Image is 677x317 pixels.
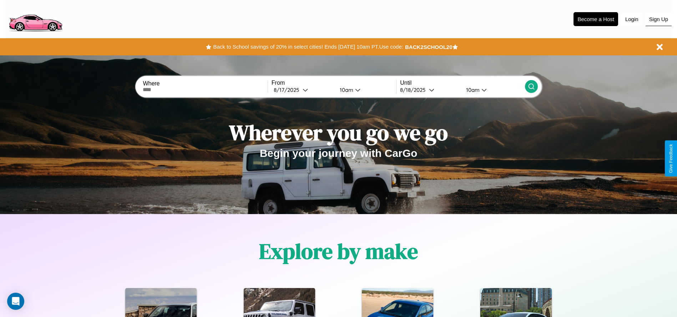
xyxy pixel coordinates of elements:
label: From [272,80,396,86]
div: 8 / 17 / 2025 [274,86,303,93]
div: Open Intercom Messenger [7,293,24,310]
img: logo [5,4,65,33]
button: Sign Up [646,13,672,26]
div: Give Feedback [668,144,673,173]
button: 10am [460,86,525,94]
label: Until [400,80,525,86]
h1: Explore by make [259,237,418,266]
div: 10am [463,86,481,93]
label: Where [143,80,267,87]
button: 8/17/2025 [272,86,334,94]
div: 10am [336,86,355,93]
div: 8 / 18 / 2025 [400,86,429,93]
b: BACK2SCHOOL20 [405,44,453,50]
button: Become a Host [574,12,618,26]
button: Back to School savings of 20% in select cities! Ends [DATE] 10am PT.Use code: [211,42,405,52]
button: 10am [334,86,396,94]
button: Login [622,13,642,26]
